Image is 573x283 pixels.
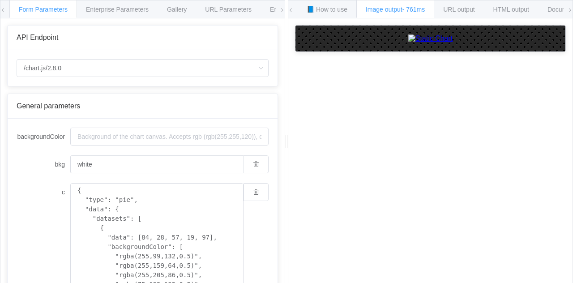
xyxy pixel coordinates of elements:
span: 📘 How to use [307,6,347,13]
label: backgroundColor [17,128,70,146]
label: bkg [17,155,70,173]
input: Background of the chart canvas. Accepts rgb (rgb(255,255,120)), colors (red), and url-encoded hex... [70,128,269,146]
span: - 761ms [402,6,425,13]
span: Image output [366,6,425,13]
label: c [17,183,70,201]
span: Environments [270,6,308,13]
span: Gallery [167,6,187,13]
span: URL output [443,6,475,13]
span: Enterprise Parameters [86,6,149,13]
span: General parameters [17,102,80,110]
span: HTML output [493,6,529,13]
span: API Endpoint [17,34,58,41]
input: Background of the chart canvas. Accepts rgb (rgb(255,255,120)), colors (red), and url-encoded hex... [70,155,244,173]
a: Static Chart [304,34,556,43]
input: Select [17,59,269,77]
span: Form Parameters [19,6,68,13]
span: URL Parameters [205,6,252,13]
img: Static Chart [408,34,453,43]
